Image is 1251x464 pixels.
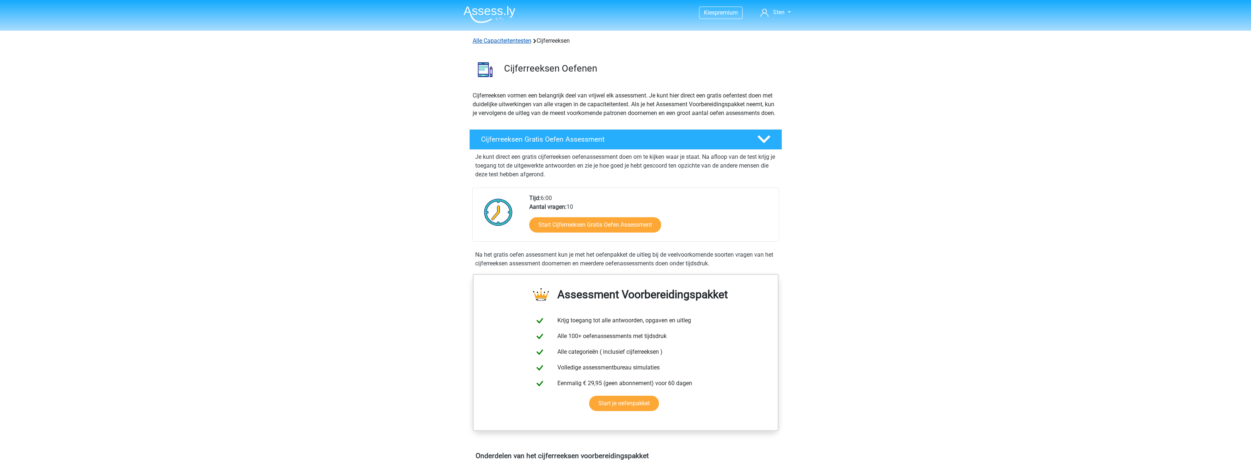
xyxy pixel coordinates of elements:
a: Start Cijferreeksen Gratis Oefen Assessment [529,217,661,233]
a: Cijferreeksen Gratis Oefen Assessment [466,129,785,150]
img: Assessly [464,6,515,23]
span: Sten [773,9,785,16]
p: Cijferreeksen vormen een belangrijk deel van vrijwel elk assessment. Je kunt hier direct een grat... [473,91,779,118]
div: Cijferreeksen [470,37,782,45]
a: Sten [758,8,793,17]
span: premium [715,9,738,16]
span: Kies [704,9,715,16]
a: Kiespremium [699,8,742,18]
div: Na het gratis oefen assessment kun je met het oefenpakket de uitleg bij de veelvoorkomende soorte... [472,250,779,268]
img: cijferreeksen [470,54,501,85]
b: Aantal vragen: [529,203,567,210]
p: Je kunt direct een gratis cijferreeksen oefenassessment doen om te kijken waar je staat. Na afloo... [475,153,776,179]
a: Start je oefenpakket [589,396,659,411]
h4: Cijferreeksen Gratis Oefen Assessment [481,135,745,143]
div: 6:00 10 [524,194,778,241]
b: Tijd: [529,195,541,202]
h3: Cijferreeksen Oefenen [504,63,776,74]
img: Klok [480,194,517,230]
h4: Onderdelen van het cijferreeksen voorbereidingspakket [476,452,776,460]
a: Alle Capaciteitentesten [473,37,531,44]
